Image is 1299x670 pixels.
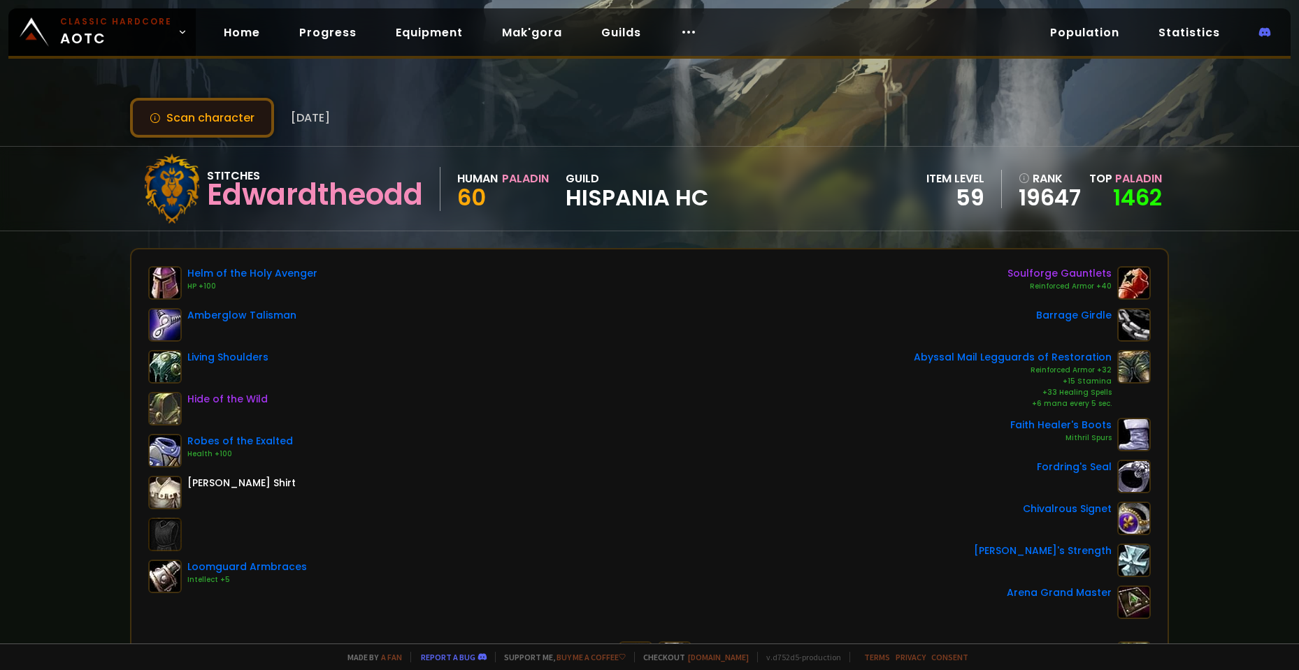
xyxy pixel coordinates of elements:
img: item-18721 [1117,308,1151,342]
div: +6 mana every 5 sec. [914,398,1112,409]
a: 1462 [1113,182,1162,213]
a: Equipment [385,18,474,47]
img: item-10824 [148,308,182,342]
img: item-11302 [1117,544,1151,577]
a: Guilds [590,18,652,47]
div: Health +100 [187,449,293,460]
small: Classic Hardcore [60,15,172,28]
div: Hide of the Wild [187,392,268,407]
img: item-21803 [148,266,182,300]
a: Terms [864,652,890,662]
div: Abyssal Mail Legguards of Restoration [914,350,1112,365]
div: rank [1019,170,1081,187]
img: item-16058 [1117,460,1151,493]
span: [DATE] [291,109,330,126]
span: 60 [457,182,486,213]
div: Reinforced Armor +40 [1007,281,1112,292]
img: item-20505 [1117,502,1151,535]
span: v. d752d5 - production [757,652,841,662]
div: Soulforge Gauntlets [1007,266,1112,281]
img: item-13969 [148,560,182,593]
div: Edwardtheodd [207,184,423,205]
div: item level [926,170,984,187]
img: item-19024 [1117,585,1151,619]
a: Privacy [896,652,926,662]
div: +33 Healing Spells [914,387,1112,398]
a: Buy me a coffee [557,652,626,662]
a: Home [213,18,271,47]
div: Fordring's Seal [1037,460,1112,474]
a: Statistics [1147,18,1231,47]
span: Support me, [495,652,626,662]
div: Reinforced Armor +32 [914,365,1112,376]
a: 19647 [1019,187,1081,208]
a: a fan [381,652,402,662]
div: HP +100 [187,281,317,292]
div: guild [566,170,708,208]
img: item-22247 [1117,418,1151,451]
a: Consent [931,652,968,662]
div: Loomguard Armbraces [187,560,307,574]
img: item-15061 [148,350,182,384]
div: [PERSON_NAME]'s Strength [974,544,1112,558]
button: Scan character [130,98,274,138]
span: Made by [339,652,402,662]
a: Report a bug [421,652,475,662]
div: 59 [926,187,984,208]
div: Libram of Divinity [1026,641,1112,656]
div: [PERSON_NAME] Shirt [187,476,296,490]
a: [DOMAIN_NAME] [688,652,749,662]
span: Paladin [1115,170,1162,187]
div: Living Shoulders [187,350,268,365]
div: Barrage Girdle [1036,308,1112,323]
div: Faith Healer's Boots [1010,418,1112,432]
div: Stitches [207,167,423,184]
a: Population [1039,18,1131,47]
a: Progress [288,18,368,47]
div: Robes of the Exalted [187,434,293,449]
div: Intellect +5 [187,574,307,585]
div: Helm of the Holy Avenger [187,266,317,281]
div: Paladin [502,170,549,187]
span: AOTC [60,15,172,49]
a: Mak'gora [491,18,573,47]
div: Human [457,170,498,187]
img: item-20668 [1117,350,1151,384]
span: Checkout [634,652,749,662]
img: item-13346 [148,434,182,467]
div: +15 Stamina [914,376,1112,387]
span: Hispania HC [566,187,708,208]
img: item-18510 [148,392,182,425]
img: item-22090 [1117,266,1151,300]
div: The Hammer of Grace [498,641,613,656]
div: Amberglow Talisman [187,308,296,323]
div: Crest of Supremacy [697,641,800,656]
div: Chivalrous Signet [1023,502,1112,516]
div: Top [1089,170,1162,187]
div: Mithril Spurs [1010,432,1112,444]
img: item-45 [148,476,182,509]
a: Classic HardcoreAOTC [8,8,196,56]
div: Arena Grand Master [1007,585,1112,600]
